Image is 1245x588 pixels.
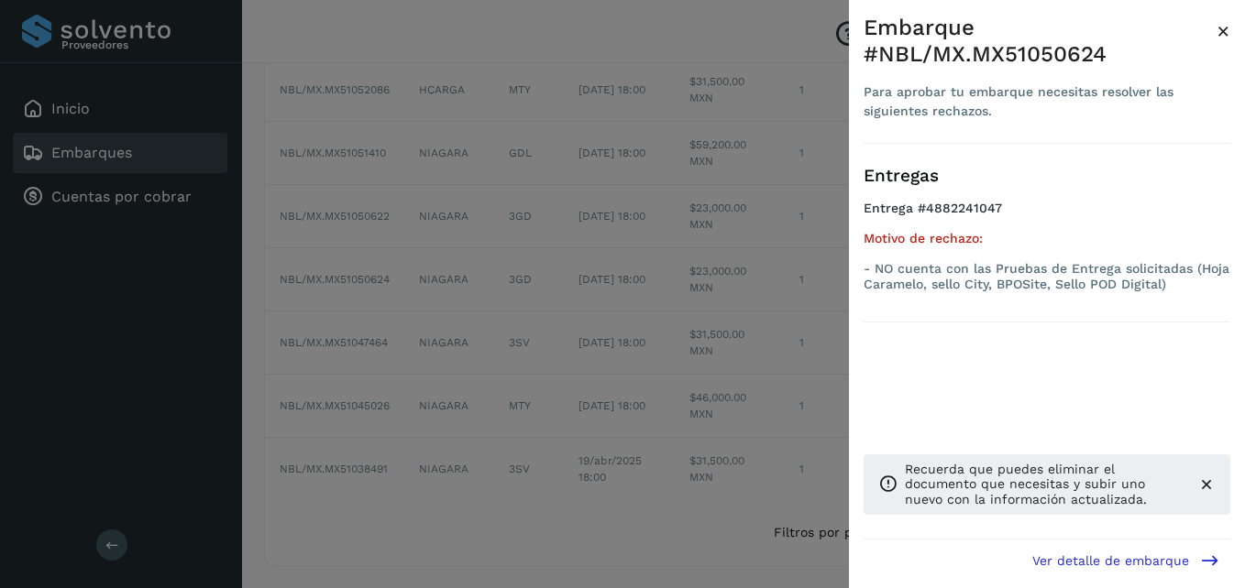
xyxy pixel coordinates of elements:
h5: Motivo de rechazo: [864,231,1230,246]
p: Recuerda que puedes eliminar el documento que necesitas y subir uno nuevo con la información actu... [905,462,1183,507]
p: - NO cuenta con las Pruebas de Entrega solicitadas (Hoja Caramelo, sello City, BPOSite, Sello POD... [864,261,1230,292]
h3: Entregas [864,166,1230,187]
button: Close [1217,15,1230,48]
div: Embarque #NBL/MX.MX51050624 [864,15,1217,68]
span: × [1217,18,1230,44]
div: Para aprobar tu embarque necesitas resolver las siguientes rechazos. [864,82,1217,121]
span: Ver detalle de embarque [1032,554,1189,567]
button: Ver detalle de embarque [1021,539,1230,581]
h4: Entrega #4882241047 [864,201,1230,231]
